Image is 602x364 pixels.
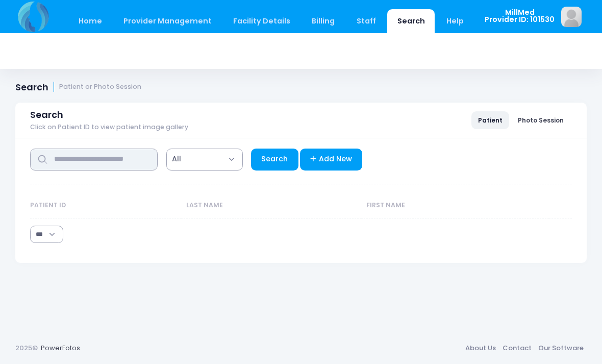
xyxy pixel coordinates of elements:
[346,9,386,33] a: Staff
[59,83,141,91] small: Patient or Photo Session
[361,192,549,219] th: First Name
[485,9,555,23] span: MillMed Provider ID: 101530
[30,109,63,120] span: Search
[68,9,112,33] a: Home
[302,9,345,33] a: Billing
[15,343,38,353] span: 2025©
[181,192,361,219] th: Last Name
[251,149,298,171] a: Search
[113,9,221,33] a: Provider Management
[166,149,243,171] span: All
[30,192,181,219] th: Patient ID
[387,9,435,33] a: Search
[511,111,570,129] a: Photo Session
[561,7,582,27] img: image
[499,339,535,357] a: Contact
[172,154,181,164] span: All
[437,9,474,33] a: Help
[41,343,80,353] a: PowerFotos
[300,149,363,171] a: Add New
[471,111,509,129] a: Patient
[223,9,300,33] a: Facility Details
[15,82,141,92] h1: Search
[30,124,188,131] span: Click on Patient ID to view patient image gallery
[535,339,587,357] a: Our Software
[462,339,499,357] a: About Us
